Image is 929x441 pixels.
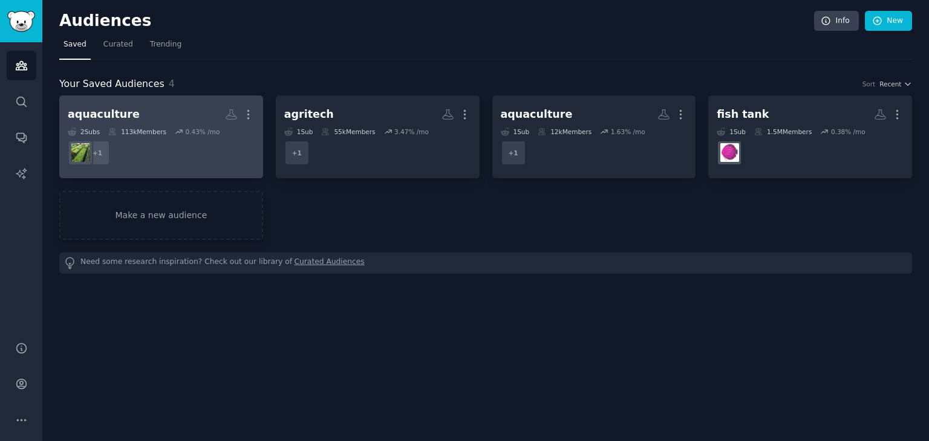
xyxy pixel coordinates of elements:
[85,140,110,166] div: + 1
[59,11,814,31] h2: Audiences
[7,11,35,32] img: GummySearch logo
[59,35,91,60] a: Saved
[71,143,90,162] img: aquaponics
[185,127,220,136] div: 0.43 % /mo
[59,77,165,92] span: Your Saved Audiences
[754,127,812,136] div: 1.5M Members
[501,107,573,122] div: aquaculture
[150,39,181,50] span: Trending
[169,78,175,89] span: 4
[708,95,912,178] a: fish tank1Sub1.5MMembers0.38% /moAquariums
[538,127,592,136] div: 12k Members
[146,35,186,60] a: Trending
[501,140,526,166] div: + 1
[611,127,645,136] div: 1.63 % /mo
[284,140,310,166] div: + 1
[108,127,166,136] div: 113k Members
[59,95,263,178] a: aquaculture2Subs113kMembers0.43% /mo+1aquaponics
[59,253,912,274] div: Need some research inspiration? Check out our library of
[276,95,480,178] a: agritech1Sub55kMembers3.47% /mo+1
[717,127,746,136] div: 1 Sub
[862,80,876,88] div: Sort
[295,257,365,269] a: Curated Audiences
[103,39,133,50] span: Curated
[501,127,530,136] div: 1 Sub
[814,11,859,31] a: Info
[99,35,137,60] a: Curated
[321,127,375,136] div: 55k Members
[831,127,865,136] div: 0.38 % /mo
[720,143,739,162] img: Aquariums
[284,107,334,122] div: agritech
[879,80,901,88] span: Recent
[68,127,100,136] div: 2 Sub s
[394,127,429,136] div: 3.47 % /mo
[59,191,263,240] a: Make a new audience
[879,80,912,88] button: Recent
[64,39,86,50] span: Saved
[284,127,313,136] div: 1 Sub
[68,107,140,122] div: aquaculture
[492,95,696,178] a: aquaculture1Sub12kMembers1.63% /mo+1
[865,11,912,31] a: New
[717,107,769,122] div: fish tank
